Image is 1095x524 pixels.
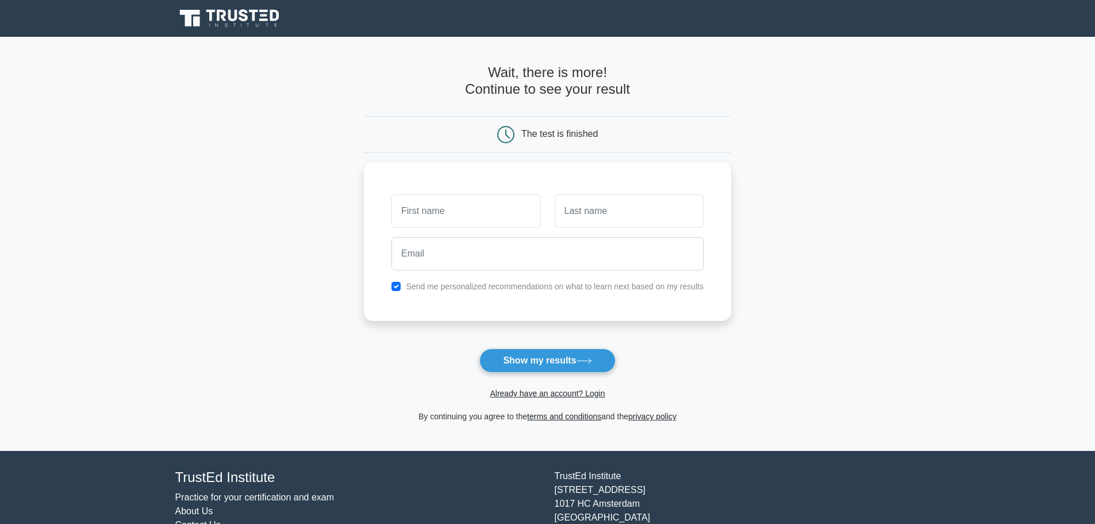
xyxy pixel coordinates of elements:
h4: Wait, there is more! Continue to see your result [364,64,731,98]
input: First name [391,194,540,228]
h4: TrustEd Institute [175,469,541,486]
input: Email [391,237,704,270]
div: By continuing you agree to the and the [357,410,738,423]
input: Last name [555,194,704,228]
a: terms and conditions [527,412,601,421]
a: Practice for your certification and exam [175,492,335,502]
label: Send me personalized recommendations on what to learn next based on my results [406,282,704,291]
div: The test is finished [521,129,598,139]
button: Show my results [479,349,615,373]
a: Already have an account? Login [490,389,605,398]
a: About Us [175,506,213,516]
a: privacy policy [628,412,677,421]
